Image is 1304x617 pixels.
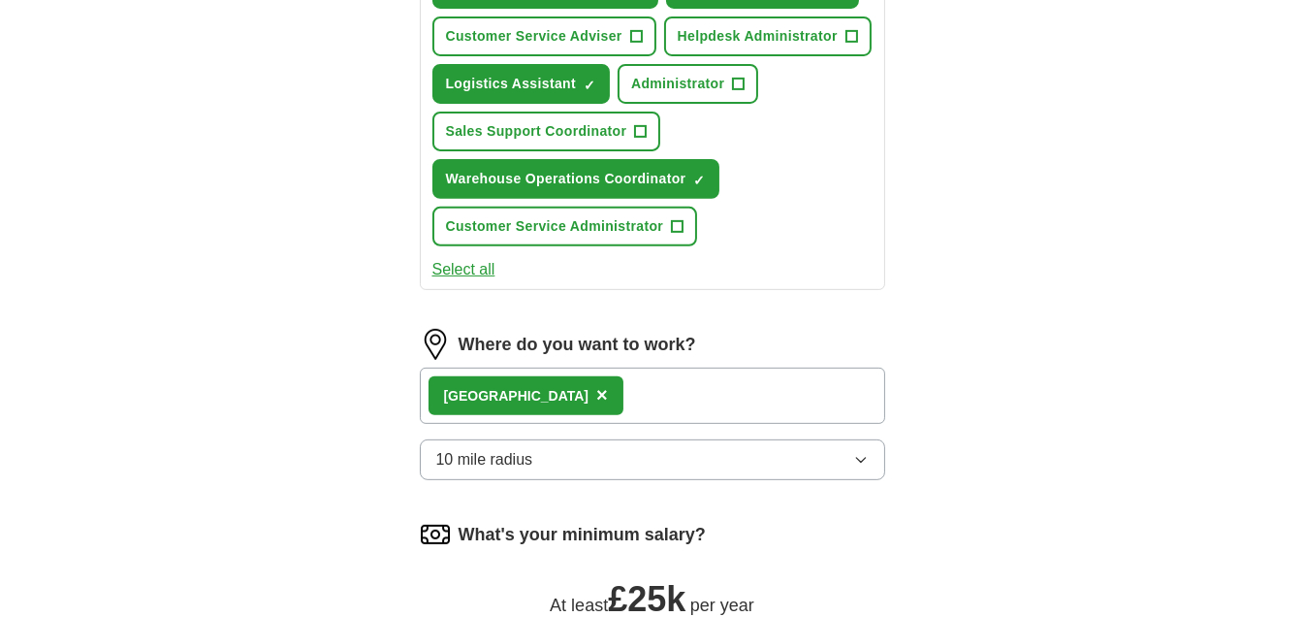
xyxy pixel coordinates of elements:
button: Warehouse Operations Coordinator✓ [432,159,720,199]
span: × [596,384,608,406]
span: Sales Support Coordinator [446,121,627,142]
img: salary.png [420,519,451,550]
label: Where do you want to work? [459,332,696,358]
img: location.png [420,329,451,360]
span: 10 mile radius [436,448,533,471]
button: Logistics Assistant✓ [432,64,611,104]
span: ✓ [693,173,705,188]
button: Helpdesk Administrator [664,16,872,56]
button: Select all [432,258,495,281]
span: Customer Service Administrator [446,216,664,237]
button: Sales Support Coordinator [432,112,661,151]
span: Helpdesk Administrator [678,26,838,47]
button: × [596,381,608,410]
button: 10 mile radius [420,439,885,480]
span: ✓ [584,78,595,93]
div: [GEOGRAPHIC_DATA] [444,386,589,406]
span: per year [690,596,754,615]
button: Administrator [618,64,758,104]
button: Customer Service Adviser [432,16,656,56]
span: Customer Service Adviser [446,26,622,47]
span: Warehouse Operations Coordinator [446,169,686,189]
span: At least [550,596,608,615]
span: Logistics Assistant [446,74,577,94]
label: What's your minimum salary? [459,522,706,548]
button: Customer Service Administrator [432,207,698,246]
span: Administrator [631,74,724,94]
